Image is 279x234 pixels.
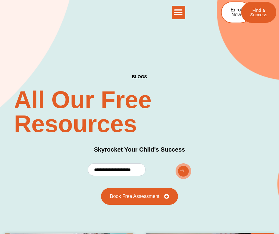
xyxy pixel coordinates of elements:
[101,188,178,205] a: Book Free Assessment
[132,75,147,79] p: BLOGS
[250,8,267,17] span: Find a Success
[176,163,191,179] button: submit
[110,194,160,199] span: Book Free Assessment
[172,6,185,19] div: Menu Toggle
[241,2,276,23] a: Find a Success
[14,88,265,136] h2: All Our Free Resources​
[221,2,251,23] a: Enrol Now
[231,8,242,17] span: Enrol Now
[94,146,185,153] span: Skyrocket Your Child's Success
[88,163,146,176] input: email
